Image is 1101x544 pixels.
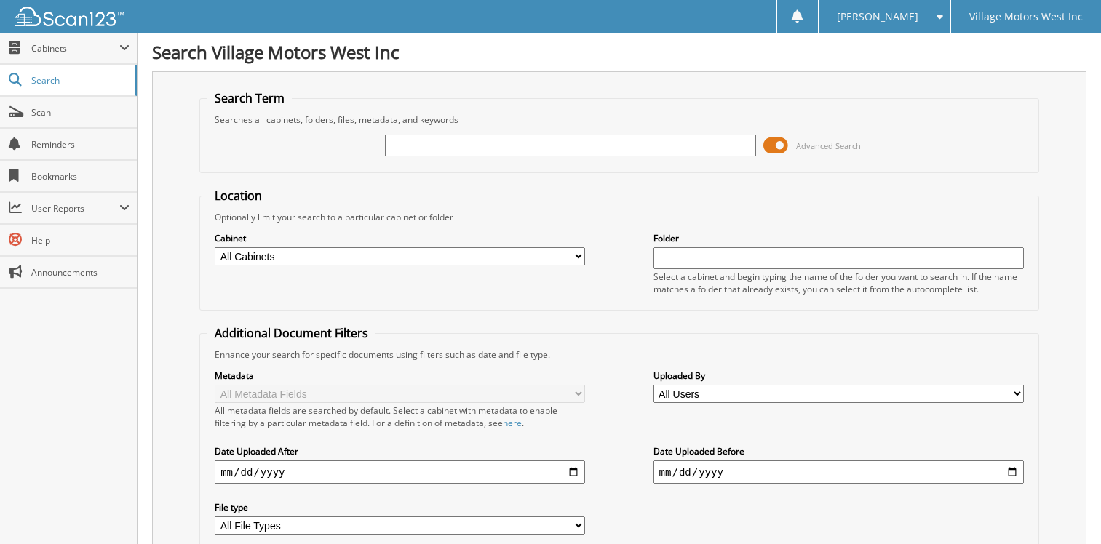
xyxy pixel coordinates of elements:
iframe: Chat Widget [1028,474,1101,544]
label: Uploaded By [653,369,1024,382]
span: Advanced Search [796,140,861,151]
div: Searches all cabinets, folders, files, metadata, and keywords [207,113,1031,126]
div: All metadata fields are searched by default. Select a cabinet with metadata to enable filtering b... [215,404,585,429]
div: Enhance your search for specific documents using filters such as date and file type. [207,348,1031,361]
span: Search [31,74,127,87]
span: User Reports [31,202,119,215]
div: Optionally limit your search to a particular cabinet or folder [207,211,1031,223]
span: Village Motors West Inc [969,12,1083,21]
div: Select a cabinet and begin typing the name of the folder you want to search in. If the name match... [653,271,1024,295]
span: Scan [31,106,130,119]
legend: Location [207,188,269,204]
img: scan123-logo-white.svg [15,7,124,26]
a: here [503,417,522,429]
label: File type [215,501,585,513]
span: [PERSON_NAME] [837,12,918,21]
input: start [215,460,585,484]
h1: Search Village Motors West Inc [152,40,1086,64]
input: end [653,460,1024,484]
legend: Additional Document Filters [207,325,375,341]
span: Announcements [31,266,130,279]
label: Metadata [215,369,585,382]
label: Folder [653,232,1024,244]
span: Cabinets [31,42,119,55]
label: Date Uploaded After [215,445,585,457]
span: Help [31,234,130,247]
legend: Search Term [207,90,292,106]
label: Cabinet [215,232,585,244]
label: Date Uploaded Before [653,445,1024,457]
span: Bookmarks [31,170,130,183]
span: Reminders [31,138,130,151]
